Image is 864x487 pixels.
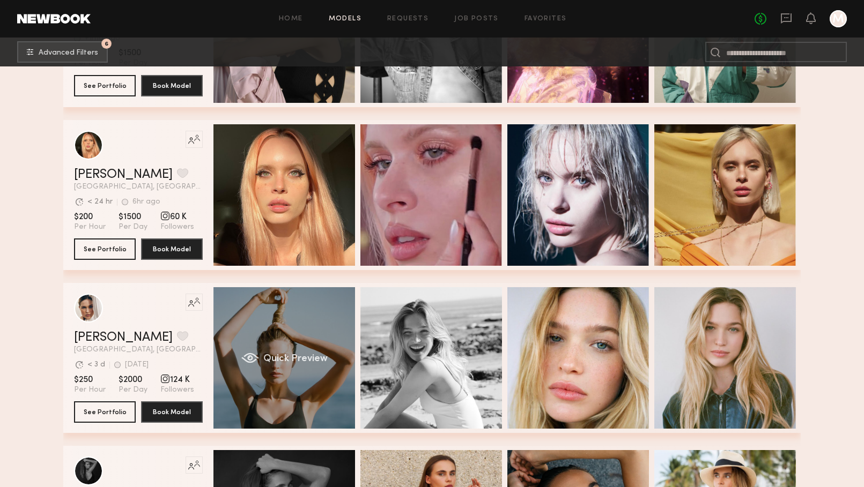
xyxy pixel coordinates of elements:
button: 6Advanced Filters [17,41,108,63]
button: See Portfolio [74,401,136,423]
button: See Portfolio [74,75,136,96]
div: < 24 hr [87,198,113,206]
span: $200 [74,212,106,222]
span: Per Hour [74,222,106,232]
div: 6hr ago [132,198,160,206]
button: See Portfolio [74,238,136,260]
span: 124 K [160,374,194,385]
span: $2000 [119,374,147,385]
span: 6 [105,41,108,46]
span: Followers [160,222,194,232]
span: $1500 [119,212,147,222]
span: Followers [160,385,194,395]
button: Book Model [141,401,203,423]
a: Home [279,16,303,23]
button: Book Model [141,75,203,96]
span: Per Day [119,385,147,395]
span: Advanced Filters [39,49,98,57]
button: Book Model [141,238,203,260]
span: Per Hour [74,385,106,395]
span: Quick Preview [263,354,328,364]
a: Requests [387,16,429,23]
span: [GEOGRAPHIC_DATA], [GEOGRAPHIC_DATA] [74,346,203,354]
a: Models [329,16,361,23]
span: [GEOGRAPHIC_DATA], [GEOGRAPHIC_DATA] [74,183,203,191]
span: $250 [74,374,106,385]
div: [DATE] [125,361,149,369]
a: Job Posts [454,16,499,23]
a: [PERSON_NAME] [74,168,173,181]
a: Favorites [525,16,567,23]
span: 60 K [160,212,194,222]
div: < 3 d [87,361,105,369]
span: Per Day [119,222,147,232]
a: M [830,10,847,27]
a: [PERSON_NAME] [74,331,173,344]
